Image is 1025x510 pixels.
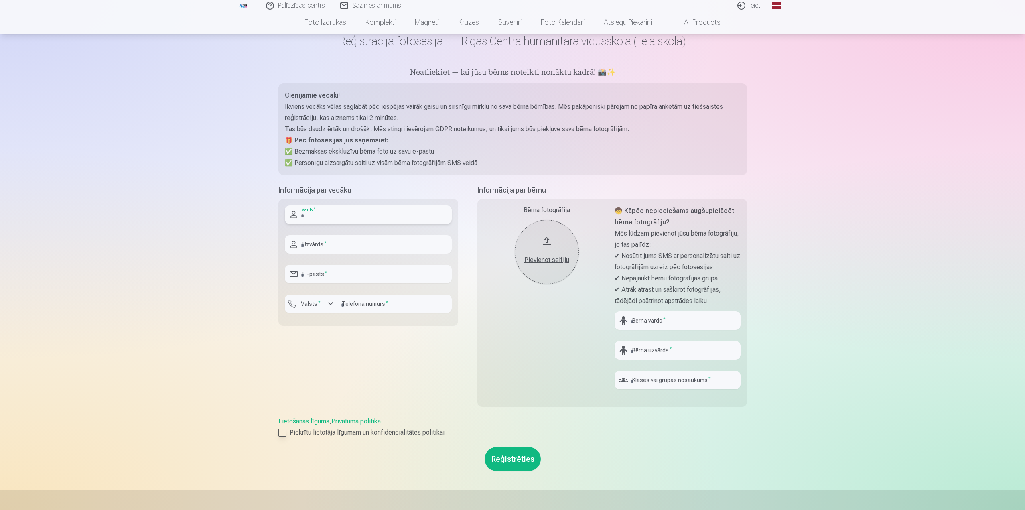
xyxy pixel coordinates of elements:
p: Tas būs daudz ērtāk un drošāk. Mēs stingri ievērojam GDPR noteikumus, un tikai jums būs piekļuve ... [285,124,741,135]
label: Valsts [298,300,324,308]
h1: Reģistrācija fotosesijai — Rīgas Centra humanitārā vidusskola (lielā skola) [278,34,747,48]
strong: 🎁 Pēc fotosesijas jūs saņemsiet: [285,136,388,144]
div: Bērna fotogrāfija [484,205,610,215]
h5: Informācija par vecāku [278,185,458,196]
button: Valsts* [285,295,337,313]
p: Mēs lūdzam pievienot jūsu bērna fotogrāfiju, jo tas palīdz: [615,228,741,250]
a: Krūzes [449,11,489,34]
a: Lietošanas līgums [278,417,329,425]
img: /fa1 [239,3,248,8]
div: Pievienot selfiju [523,255,571,265]
button: Pievienot selfiju [515,220,579,284]
a: Foto kalendāri [531,11,594,34]
h5: Informācija par bērnu [477,185,747,196]
p: ✔ Nosūtīt jums SMS ar personalizētu saiti uz fotogrāfijām uzreiz pēc fotosesijas [615,250,741,273]
a: Privātuma politika [331,417,381,425]
a: Suvenīri [489,11,531,34]
p: ✔ Nepajaukt bērnu fotogrāfijas grupā [615,273,741,284]
div: , [278,417,747,437]
p: Ikviens vecāks vēlas saglabāt pēc iespējas vairāk gaišu un sirsnīgu mirkļu no sava bērna bērnības... [285,101,741,124]
strong: Cienījamie vecāki! [285,91,340,99]
button: Reģistrēties [485,447,541,471]
a: Magnēti [405,11,449,34]
p: ✅ Personīgu aizsargātu saiti uz visām bērna fotogrāfijām SMS veidā [285,157,741,169]
p: ✅ Bezmaksas ekskluzīvu bērna foto uz savu e-pastu [285,146,741,157]
a: All products [662,11,730,34]
label: Piekrītu lietotāja līgumam un konfidencialitātes politikai [278,428,747,437]
a: Foto izdrukas [295,11,356,34]
strong: 🧒 Kāpēc nepieciešams augšupielādēt bērna fotogrāfiju? [615,207,734,226]
h5: Neatliekiet — lai jūsu bērns noteikti nonāktu kadrā! 📸✨ [278,67,747,79]
p: ✔ Ātrāk atrast un sašķirot fotogrāfijas, tādējādi paātrinot apstrādes laiku [615,284,741,307]
a: Atslēgu piekariņi [594,11,662,34]
a: Komplekti [356,11,405,34]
